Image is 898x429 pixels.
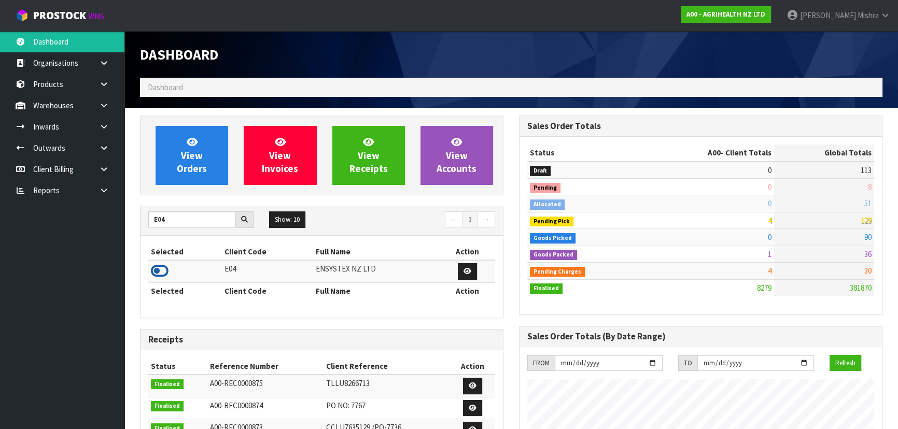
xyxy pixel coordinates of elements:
[440,282,495,299] th: Action
[830,355,861,371] button: Refresh
[768,198,771,208] span: 0
[861,165,872,175] span: 113
[864,249,872,259] span: 36
[440,244,495,260] th: Action
[530,166,551,176] span: Draft
[437,136,476,175] span: View Accounts
[527,145,642,161] th: Status
[768,249,771,259] span: 1
[88,11,104,21] small: WMS
[148,82,183,92] span: Dashboard
[768,182,771,192] span: 0
[864,198,872,208] span: 51
[642,145,774,161] th: - Client Totals
[148,358,207,375] th: Status
[16,9,29,22] img: cube-alt.png
[349,136,388,175] span: View Receipts
[768,165,771,175] span: 0
[527,332,874,341] h3: Sales Order Totals (By Date Range)
[462,211,478,228] a: 1
[210,401,263,410] span: A00-REC0000874
[530,199,565,210] span: Allocated
[330,211,496,230] nav: Page navigation
[530,267,585,277] span: Pending Charges
[148,335,495,345] h3: Receipts
[530,233,576,244] span: Goods Picked
[148,244,222,260] th: Selected
[244,126,316,185] a: ViewInvoices
[210,378,263,388] span: A00-REC0000875
[269,211,305,228] button: Show: 10
[708,148,721,158] span: A00
[207,358,324,375] th: Reference Number
[222,244,313,260] th: Client Code
[530,283,563,294] span: Finalised
[800,10,856,20] span: [PERSON_NAME]
[332,126,405,185] a: ViewReceipts
[530,250,577,260] span: Goods Packed
[326,378,370,388] span: TLLU8266713
[768,216,771,225] span: 4
[222,260,313,282] td: E04
[527,121,874,131] h3: Sales Order Totals
[151,379,184,390] span: Finalised
[148,282,222,299] th: Selected
[445,211,463,228] a: ←
[140,46,218,63] span: Dashboard
[450,358,495,375] th: Action
[686,10,765,19] strong: A00 - AGRIHEALTH NZ LTD
[864,232,872,242] span: 90
[222,282,313,299] th: Client Code
[177,136,207,175] span: View Orders
[678,355,697,371] div: TO
[313,282,440,299] th: Full Name
[530,183,560,193] span: Pending
[858,10,879,20] span: Mishra
[156,126,228,185] a: ViewOrders
[868,182,872,192] span: 8
[477,211,495,228] a: →
[313,260,440,282] td: ENSYSTEX NZ LTD
[681,6,771,23] a: A00 - AGRIHEALTH NZ LTD
[774,145,874,161] th: Global Totals
[527,355,555,371] div: FROM
[768,232,771,242] span: 0
[326,401,366,410] span: PO NO: 7767
[864,266,872,276] span: 30
[324,358,450,375] th: Client Reference
[313,244,440,260] th: Full Name
[420,126,493,185] a: ViewAccounts
[850,283,872,293] span: 381870
[148,211,236,227] input: Search clients
[861,216,872,225] span: 129
[151,401,184,411] span: Finalised
[768,266,771,276] span: 4
[33,9,86,22] span: ProStock
[530,217,573,227] span: Pending Pick
[262,136,298,175] span: View Invoices
[757,283,771,293] span: 8279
